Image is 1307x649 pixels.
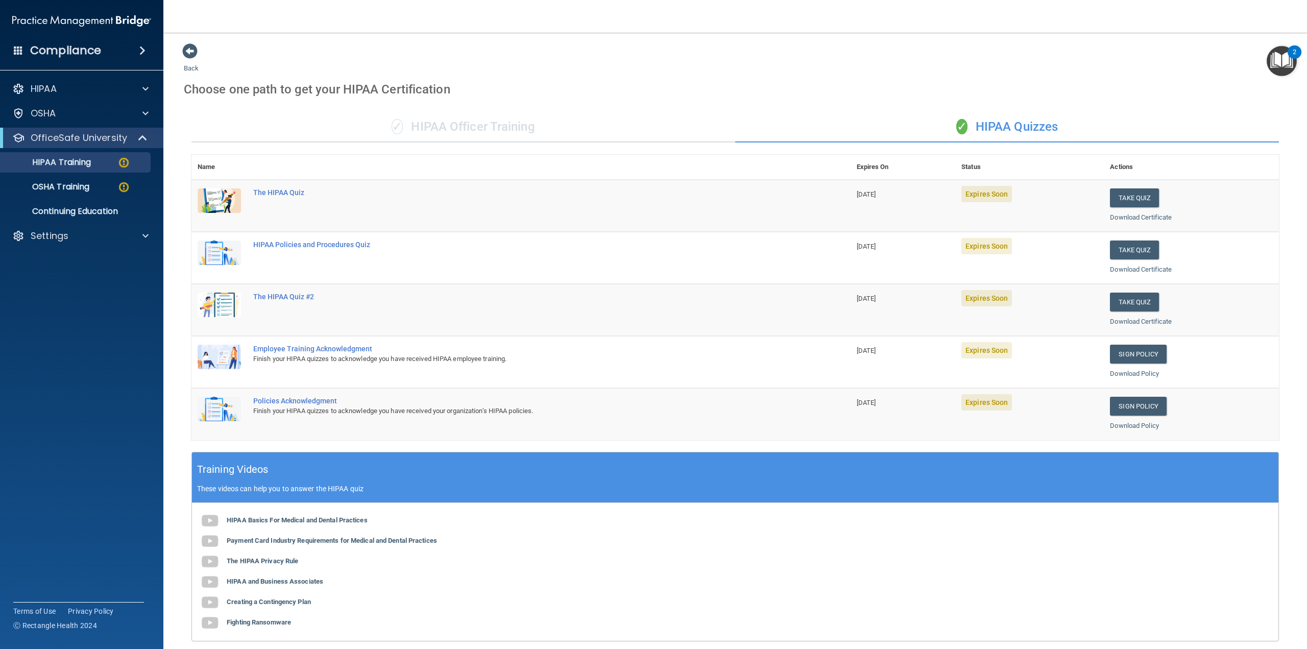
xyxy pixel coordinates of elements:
b: HIPAA Basics For Medical and Dental Practices [227,516,368,524]
button: Open Resource Center, 2 new notifications [1267,46,1297,76]
a: Download Policy [1110,422,1159,429]
img: gray_youtube_icon.38fcd6cc.png [200,613,220,633]
div: HIPAA Officer Training [191,112,735,142]
p: HIPAA Training [7,157,91,167]
p: OSHA [31,107,56,119]
a: HIPAA [12,83,149,95]
h5: Training Videos [197,461,269,478]
p: HIPAA [31,83,57,95]
span: Expires Soon [961,290,1012,306]
button: Take Quiz [1110,293,1159,311]
p: Continuing Education [7,206,146,217]
b: Creating a Contingency Plan [227,598,311,606]
button: Take Quiz [1110,241,1159,259]
span: [DATE] [857,347,876,354]
span: [DATE] [857,399,876,406]
img: gray_youtube_icon.38fcd6cc.png [200,592,220,613]
p: Settings [31,230,68,242]
b: Payment Card Industry Requirements for Medical and Dental Practices [227,537,437,544]
a: OSHA [12,107,149,119]
div: The HIPAA Quiz #2 [253,293,800,301]
a: Settings [12,230,149,242]
a: Download Policy [1110,370,1159,377]
div: HIPAA Quizzes [735,112,1279,142]
span: Expires Soon [961,394,1012,411]
img: gray_youtube_icon.38fcd6cc.png [200,531,220,551]
img: gray_youtube_icon.38fcd6cc.png [200,511,220,531]
span: Ⓒ Rectangle Health 2024 [13,620,97,631]
div: Finish your HIPAA quizzes to acknowledge you have received HIPAA employee training. [253,353,800,365]
p: OSHA Training [7,182,89,192]
div: Employee Training Acknowledgment [253,345,800,353]
div: Choose one path to get your HIPAA Certification [184,75,1287,104]
div: The HIPAA Quiz [253,188,800,197]
img: PMB logo [12,11,151,31]
span: ✓ [392,119,403,134]
div: 2 [1293,52,1296,65]
th: Status [955,155,1104,180]
img: warning-circle.0cc9ac19.png [117,156,130,169]
th: Expires On [851,155,956,180]
button: Take Quiz [1110,188,1159,207]
th: Name [191,155,247,180]
img: gray_youtube_icon.38fcd6cc.png [200,551,220,572]
div: Finish your HIPAA quizzes to acknowledge you have received your organization’s HIPAA policies. [253,405,800,417]
span: [DATE] [857,295,876,302]
a: Privacy Policy [68,606,114,616]
span: ✓ [956,119,967,134]
img: warning-circle.0cc9ac19.png [117,181,130,194]
div: HIPAA Policies and Procedures Quiz [253,241,800,249]
span: [DATE] [857,243,876,250]
th: Actions [1104,155,1279,180]
p: These videos can help you to answer the HIPAA quiz [197,485,1273,493]
span: Expires Soon [961,342,1012,358]
span: [DATE] [857,190,876,198]
b: The HIPAA Privacy Rule [227,557,298,565]
span: Expires Soon [961,238,1012,254]
img: gray_youtube_icon.38fcd6cc.png [200,572,220,592]
a: Back [184,52,199,72]
div: Policies Acknowledgment [253,397,800,405]
a: Terms of Use [13,606,56,616]
a: OfficeSafe University [12,132,148,144]
h4: Compliance [30,43,101,58]
a: Download Certificate [1110,213,1172,221]
b: Fighting Ransomware [227,618,291,626]
a: Sign Policy [1110,397,1167,416]
a: Sign Policy [1110,345,1167,364]
p: OfficeSafe University [31,132,127,144]
a: Download Certificate [1110,318,1172,325]
b: HIPAA and Business Associates [227,578,323,585]
a: Download Certificate [1110,266,1172,273]
span: Expires Soon [961,186,1012,202]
